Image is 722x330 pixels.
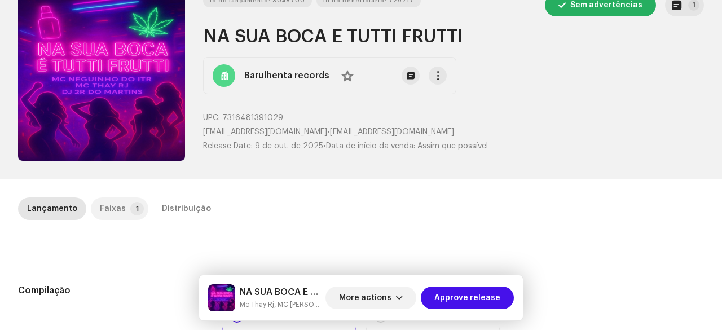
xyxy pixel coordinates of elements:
span: Assim que possível [417,142,488,150]
div: Distribuição [162,197,211,220]
span: 9 de out. de 2025 [255,142,323,150]
button: More actions [325,287,416,309]
span: UPC: [203,114,220,122]
span: Data de início da venda: [326,142,415,150]
h5: Compilação [18,284,204,297]
img: d4801a2f-a706-4605-9687-85101ac67021 [208,284,235,311]
span: Release Date: [203,142,253,150]
span: Approve release [434,287,500,309]
strong: Barulhenta records [244,69,329,82]
p: • [203,126,704,138]
span: [EMAIL_ADDRESS][DOMAIN_NAME] [330,128,454,136]
span: • [203,142,326,150]
span: [EMAIL_ADDRESS][DOMAIN_NAME] [203,128,327,136]
h5: NA SUA BOCA E TUTTI FRUTTI [240,285,321,299]
small: NA SUA BOCA E TUTTI FRUTTI [240,299,321,310]
button: Approve release [421,287,514,309]
span: 7316481391029 [222,114,283,122]
h2: NA SUA BOCA E TUTTI FRUTTI [203,25,704,48]
span: More actions [339,287,391,309]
